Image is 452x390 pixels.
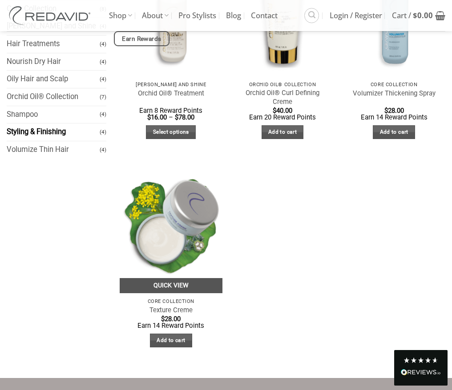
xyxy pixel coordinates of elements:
span: Earn 14 Reward Points [137,322,204,330]
span: Earn Rewards [122,34,161,44]
a: Add to cart: “Volumizer Thickening Spray” [373,125,415,139]
a: Orchid Oil® Curl Defining Creme [235,89,329,106]
span: (4) [100,142,106,158]
span: $ [175,113,178,121]
span: $ [161,315,165,323]
bdi: 28.00 [161,315,181,323]
span: – [169,113,173,121]
span: Cart / [392,4,433,27]
span: Earn 20 Reward Points [249,113,316,121]
bdi: 40.00 [273,107,292,115]
bdi: 16.00 [147,113,167,121]
p: Core Collection [124,298,218,304]
span: $ [384,107,388,115]
a: Search [304,8,319,23]
p: [PERSON_NAME] and Shine [124,82,218,88]
span: (4) [100,72,106,87]
a: Texture Creme [149,306,193,314]
img: REVIEWS.io [401,369,441,375]
bdi: 0.00 [413,10,433,20]
div: Read All Reviews [394,350,448,386]
bdi: 78.00 [175,113,194,121]
span: (4) [100,36,106,52]
a: Earn Rewards [114,31,169,46]
p: Orchid Oil® Collection [235,82,329,88]
a: Volumizer Thickening Spray [353,89,436,98]
div: 4.8 Stars [403,357,439,364]
div: Read All Reviews [401,367,441,379]
a: Styling & Finishing [7,123,100,141]
a: Add to cart: “Texture Creme” [150,334,192,347]
a: Orchid Oil® Treatment [138,89,204,98]
a: Orchid Oil® Collection [7,88,100,106]
a: Select options for “Orchid Oil® Treatment” [146,125,196,139]
span: (4) [100,124,106,140]
span: Earn 8 Reward Points [139,107,202,115]
span: (7) [100,89,106,105]
span: (4) [100,107,106,122]
span: (4) [100,54,106,70]
p: Core Collection [347,82,441,88]
img: REDAVID Texture Creme [120,156,222,293]
a: Add to cart: “Orchid Oil® Curl Defining Creme” [262,125,304,139]
a: Volumize Thin Hair [7,141,100,159]
a: Shampoo [7,106,100,123]
a: Nourish Dry Hair [7,53,100,71]
span: $ [147,113,151,121]
span: Earn 14 Reward Points [361,113,428,121]
a: Oily Hair and Scalp [7,71,100,88]
span: Login / Register [330,4,382,27]
img: REDAVID Salon Products | United States [7,6,96,25]
a: Hair Treatments [7,36,100,53]
span: $ [273,107,276,115]
bdi: 28.00 [384,107,404,115]
span: $ [413,10,417,20]
a: Quick View [120,278,222,294]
